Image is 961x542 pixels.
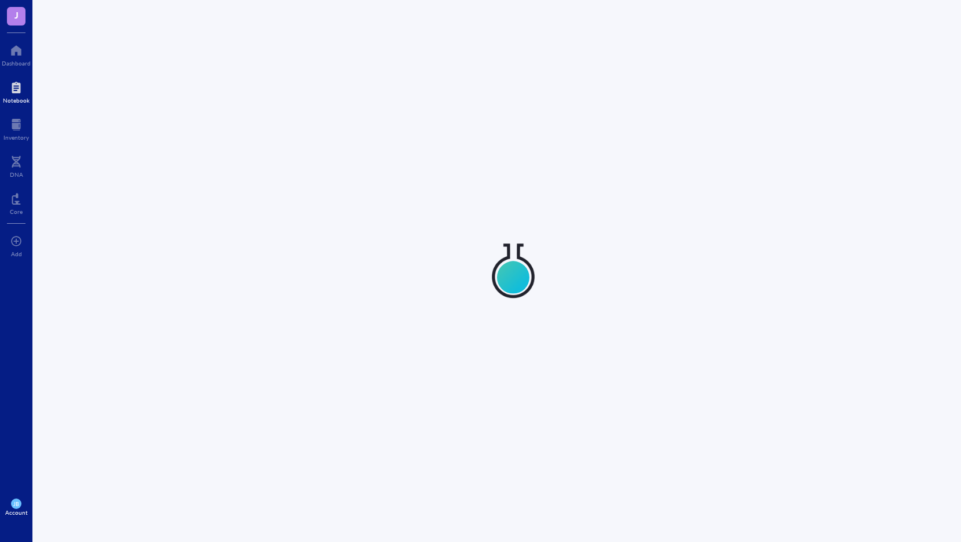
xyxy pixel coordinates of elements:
div: Add [11,250,22,257]
span: J [14,8,19,22]
div: Notebook [3,97,30,104]
span: JB [13,501,19,507]
a: Core [10,190,23,215]
a: Notebook [3,78,30,104]
div: Dashboard [2,60,31,67]
div: Inventory [3,134,29,141]
div: Account [5,509,28,516]
a: Inventory [3,115,29,141]
a: Dashboard [2,41,31,67]
a: DNA [10,152,23,178]
div: DNA [10,171,23,178]
div: Core [10,208,23,215]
